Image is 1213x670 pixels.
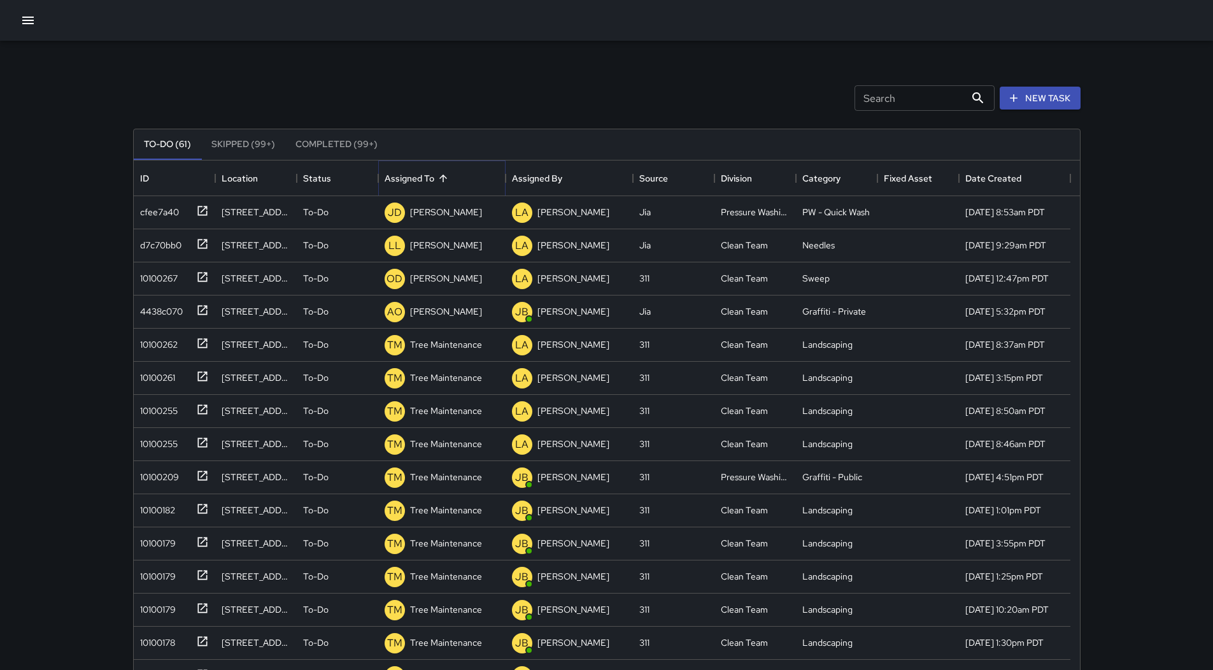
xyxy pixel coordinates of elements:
[140,160,149,196] div: ID
[537,570,609,583] p: [PERSON_NAME]
[802,471,862,483] div: Graffiti - Public
[222,636,290,649] div: 501 Van Ness Avenue
[387,271,402,287] p: OD
[387,503,402,518] p: TM
[802,371,853,384] div: Landscaping
[410,239,482,252] p: [PERSON_NAME]
[515,569,528,585] p: JB
[387,636,402,651] p: TM
[387,338,402,353] p: TM
[965,537,1046,550] div: 4/19/2025, 3:55pm PDT
[222,471,290,483] div: 66 Grove Street
[303,603,329,616] p: To-Do
[515,602,528,618] p: JB
[639,438,649,450] div: 311
[410,371,482,384] p: Tree Maintenance
[537,438,609,450] p: [PERSON_NAME]
[410,272,482,285] p: [PERSON_NAME]
[410,305,482,318] p: [PERSON_NAME]
[387,569,402,585] p: TM
[721,160,752,196] div: Division
[965,239,1046,252] div: 9/25/2025, 9:29am PDT
[515,304,528,320] p: JB
[884,160,932,196] div: Fixed Asset
[135,432,178,450] div: 10100255
[721,272,768,285] div: Clean Team
[303,570,329,583] p: To-Do
[515,503,528,518] p: JB
[802,160,841,196] div: Category
[515,338,528,353] p: LA
[721,305,768,318] div: Clean Team
[506,160,633,196] div: Assigned By
[721,371,768,384] div: Clean Team
[303,636,329,649] p: To-Do
[135,234,181,252] div: d7c70bb0
[410,504,482,517] p: Tree Maintenance
[222,570,290,583] div: 1515 Market Street
[222,371,290,384] div: 98 Franklin Street
[639,504,649,517] div: 311
[215,160,297,196] div: Location
[721,471,790,483] div: Pressure Washing
[639,636,649,649] div: 311
[410,537,482,550] p: Tree Maintenance
[802,603,853,616] div: Landscaping
[222,438,290,450] div: 1670 Market Street
[222,206,290,218] div: 1182 Market Street
[303,305,329,318] p: To-Do
[222,504,290,517] div: 20 12th Street
[965,438,1046,450] div: 9/5/2025, 8:46am PDT
[285,129,388,160] button: Completed (99+)
[965,305,1046,318] div: 9/25/2025, 5:32pm PDT
[802,338,853,351] div: Landscaping
[537,471,609,483] p: [PERSON_NAME]
[222,272,290,285] div: 11 South Van Ness Avenue
[639,239,651,252] div: Jia
[303,338,329,351] p: To-Do
[410,206,482,218] p: [PERSON_NAME]
[135,565,176,583] div: 10100179
[135,466,179,483] div: 10100209
[639,160,668,196] div: Source
[959,160,1070,196] div: Date Created
[721,338,768,351] div: Clean Team
[802,239,835,252] div: Needles
[410,438,482,450] p: Tree Maintenance
[387,470,402,485] p: TM
[303,537,329,550] p: To-Do
[537,504,609,517] p: [PERSON_NAME]
[721,570,768,583] div: Clean Team
[721,404,768,417] div: Clean Team
[434,169,452,187] button: Sort
[303,272,329,285] p: To-Do
[721,206,790,218] div: Pressure Washing
[796,160,877,196] div: Category
[303,404,329,417] p: To-Do
[410,404,482,417] p: Tree Maintenance
[1000,87,1081,110] button: New Task
[388,238,401,253] p: LL
[222,239,290,252] div: 324 Larkin Street
[410,338,482,351] p: Tree Maintenance
[303,371,329,384] p: To-Do
[515,271,528,287] p: LA
[303,239,329,252] p: To-Do
[802,305,866,318] div: Graffiti - Private
[802,570,853,583] div: Landscaping
[802,537,853,550] div: Landscaping
[378,160,506,196] div: Assigned To
[222,160,258,196] div: Location
[537,305,609,318] p: [PERSON_NAME]
[515,536,528,552] p: JB
[135,267,178,285] div: 10100267
[802,404,853,417] div: Landscaping
[387,371,402,386] p: TM
[135,333,178,351] div: 10100262
[385,160,434,196] div: Assigned To
[222,603,290,616] div: 90 McAllister Street
[965,206,1045,218] div: 9/25/2025, 8:53am PDT
[515,205,528,220] p: LA
[537,603,609,616] p: [PERSON_NAME]
[222,537,290,550] div: 135 Van Ness Avenue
